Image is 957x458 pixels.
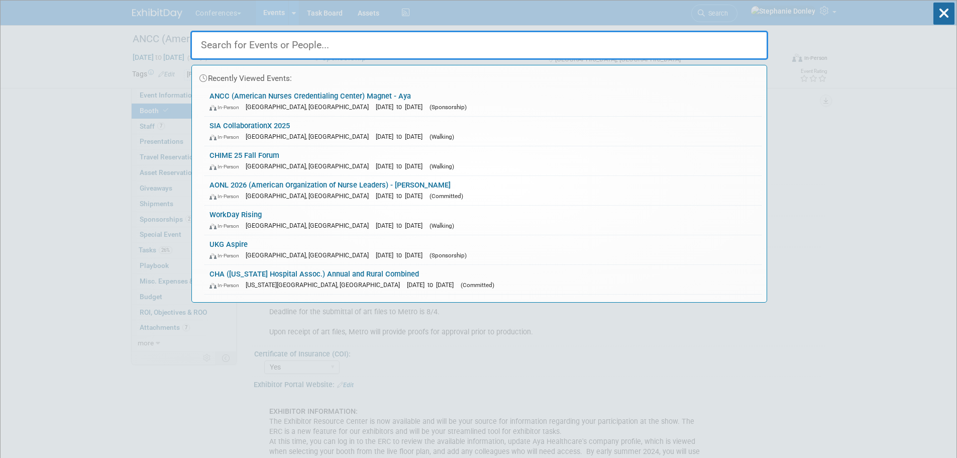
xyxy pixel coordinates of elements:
span: [DATE] to [DATE] [376,133,428,140]
a: SIA CollaborationX 2025 In-Person [GEOGRAPHIC_DATA], [GEOGRAPHIC_DATA] [DATE] to [DATE] (Walking) [204,117,762,146]
span: [GEOGRAPHIC_DATA], [GEOGRAPHIC_DATA] [246,251,374,259]
span: In-Person [209,193,244,200]
span: (Sponsorship) [430,252,467,259]
span: [DATE] to [DATE] [376,103,428,111]
span: [DATE] to [DATE] [376,222,428,229]
span: In-Person [209,223,244,229]
span: [DATE] to [DATE] [376,251,428,259]
span: In-Person [209,134,244,140]
span: In-Person [209,282,244,289]
span: (Walking) [430,133,454,140]
a: UKG Aspire In-Person [GEOGRAPHIC_DATA], [GEOGRAPHIC_DATA] [DATE] to [DATE] (Sponsorship) [204,235,762,264]
span: (Committed) [430,193,463,200]
span: (Walking) [430,222,454,229]
span: [GEOGRAPHIC_DATA], [GEOGRAPHIC_DATA] [246,222,374,229]
span: [US_STATE][GEOGRAPHIC_DATA], [GEOGRAPHIC_DATA] [246,281,405,289]
input: Search for Events or People... [190,31,768,60]
span: In-Person [209,104,244,111]
span: [GEOGRAPHIC_DATA], [GEOGRAPHIC_DATA] [246,192,374,200]
span: (Sponsorship) [430,104,467,111]
span: [DATE] to [DATE] [376,192,428,200]
span: [DATE] to [DATE] [407,281,459,289]
span: [DATE] to [DATE] [376,162,428,170]
a: CHA ([US_STATE] Hospital Assoc.) Annual and Rural Combined In-Person [US_STATE][GEOGRAPHIC_DATA],... [204,265,762,294]
span: (Committed) [461,282,494,289]
span: In-Person [209,252,244,259]
div: Recently Viewed Events: [197,65,762,87]
a: ANCC (American Nurses Credentialing Center) Magnet - Aya In-Person [GEOGRAPHIC_DATA], [GEOGRAPHIC... [204,87,762,116]
a: AONL 2026 (American Organization of Nurse Leaders) - [PERSON_NAME] In-Person [GEOGRAPHIC_DATA], [... [204,176,762,205]
a: CHIME 25 Fall Forum In-Person [GEOGRAPHIC_DATA], [GEOGRAPHIC_DATA] [DATE] to [DATE] (Walking) [204,146,762,175]
span: [GEOGRAPHIC_DATA], [GEOGRAPHIC_DATA] [246,103,374,111]
span: In-Person [209,163,244,170]
span: [GEOGRAPHIC_DATA], [GEOGRAPHIC_DATA] [246,133,374,140]
a: WorkDay Rising In-Person [GEOGRAPHIC_DATA], [GEOGRAPHIC_DATA] [DATE] to [DATE] (Walking) [204,206,762,235]
span: (Walking) [430,163,454,170]
span: [GEOGRAPHIC_DATA], [GEOGRAPHIC_DATA] [246,162,374,170]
